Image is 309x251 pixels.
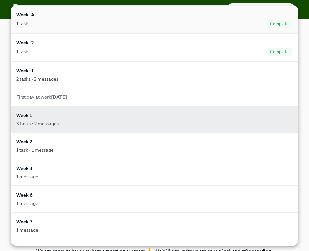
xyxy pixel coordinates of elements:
[16,227,38,233] div: 1 message
[11,132,298,159] a: Week 21 task • 1 message
[11,5,298,33] a: Week -41 taskComplete
[16,11,34,18] h6: Week -4
[16,39,34,46] h6: Week -2
[266,21,293,26] span: Complete
[16,173,38,180] div: 1 message
[11,186,298,212] a: Week 61 message
[51,94,67,100] strong: [DATE]
[16,191,33,199] h6: Week 6
[16,112,32,119] h6: Week 1
[266,49,293,54] span: Complete
[11,106,298,132] a: Week 13 tasks • 2 messages
[16,138,32,145] h6: Week 2
[11,61,298,88] a: Week -12 tasks • 2 messages
[16,67,34,74] h6: Week -1
[11,33,298,61] a: Week -21 taskComplete
[16,200,38,207] div: 1 message
[16,48,28,55] div: 1 task
[16,94,67,100] span: First day at work
[11,159,298,186] a: Week 31 message
[11,212,298,239] a: Week 71 message
[16,218,32,225] h6: Week 7
[16,76,58,82] div: 2 tasks • 2 messages
[16,147,54,153] div: 1 task • 1 message
[16,165,32,172] h6: Week 3
[16,20,28,27] div: 1 task
[16,120,59,127] div: 3 tasks • 2 messages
